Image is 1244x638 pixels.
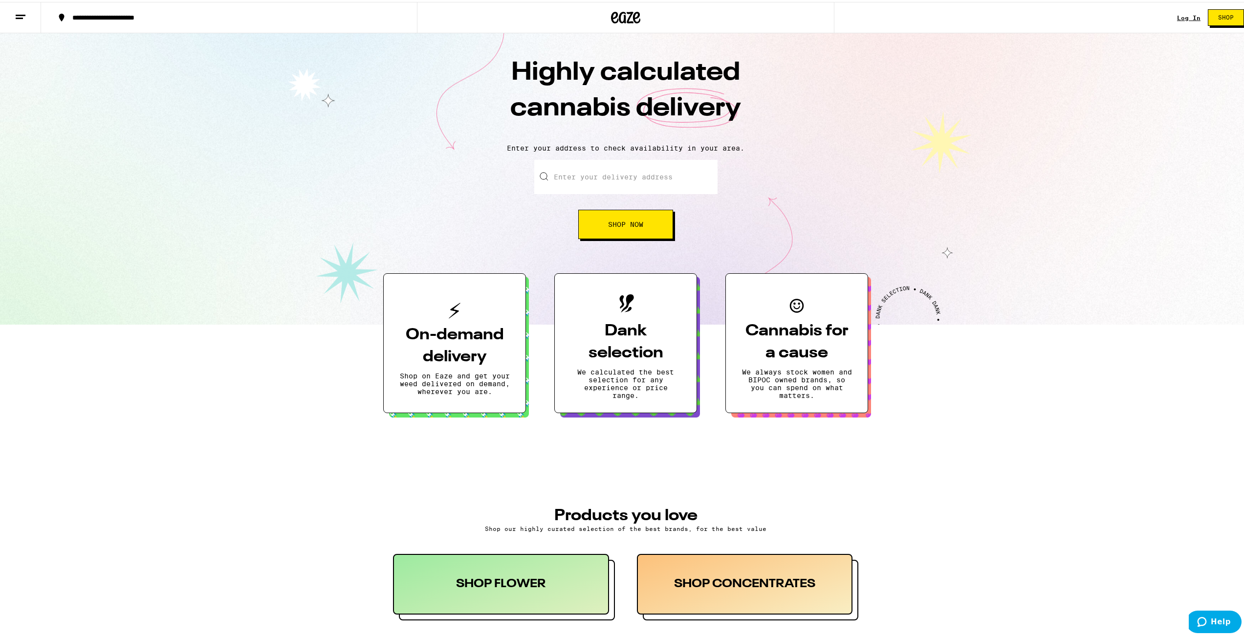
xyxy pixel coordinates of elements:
[1218,13,1234,19] span: Shop
[10,142,1242,150] p: Enter your address to check availability in your area.
[742,318,852,362] h3: Cannabis for a cause
[608,219,643,226] span: Shop Now
[637,552,859,618] button: SHOP CONCENTRATES
[725,271,868,411] button: Cannabis for a causeWe always stock women and BIPOC owned brands, so you can spend on what matters.
[570,318,681,362] h3: Dank selection
[393,524,858,530] p: Shop our highly curated selection of the best brands, for the best value
[570,366,681,397] p: We calculated the best selection for any experience or price range.
[393,506,858,522] h3: PRODUCTS YOU LOVE
[1177,13,1200,19] div: Log In
[534,158,718,192] input: Enter your delivery address
[1208,7,1244,24] button: Shop
[393,552,615,618] button: SHOP FLOWER
[383,271,526,411] button: On-demand deliveryShop on Eaze and get your weed delivered on demand, wherever you are.
[637,552,853,613] div: SHOP CONCENTRATES
[399,370,510,394] p: Shop on Eaze and get your weed delivered on demand, wherever you are.
[455,53,797,134] h1: Highly calculated cannabis delivery
[399,322,510,366] h3: On-demand delivery
[554,271,697,411] button: Dank selectionWe calculated the best selection for any experience or price range.
[742,366,852,397] p: We always stock women and BIPOC owned brands, so you can spend on what matters.
[1189,609,1242,633] iframe: Opens a widget where you can find more information
[393,552,609,613] div: SHOP FLOWER
[578,208,673,237] button: Shop Now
